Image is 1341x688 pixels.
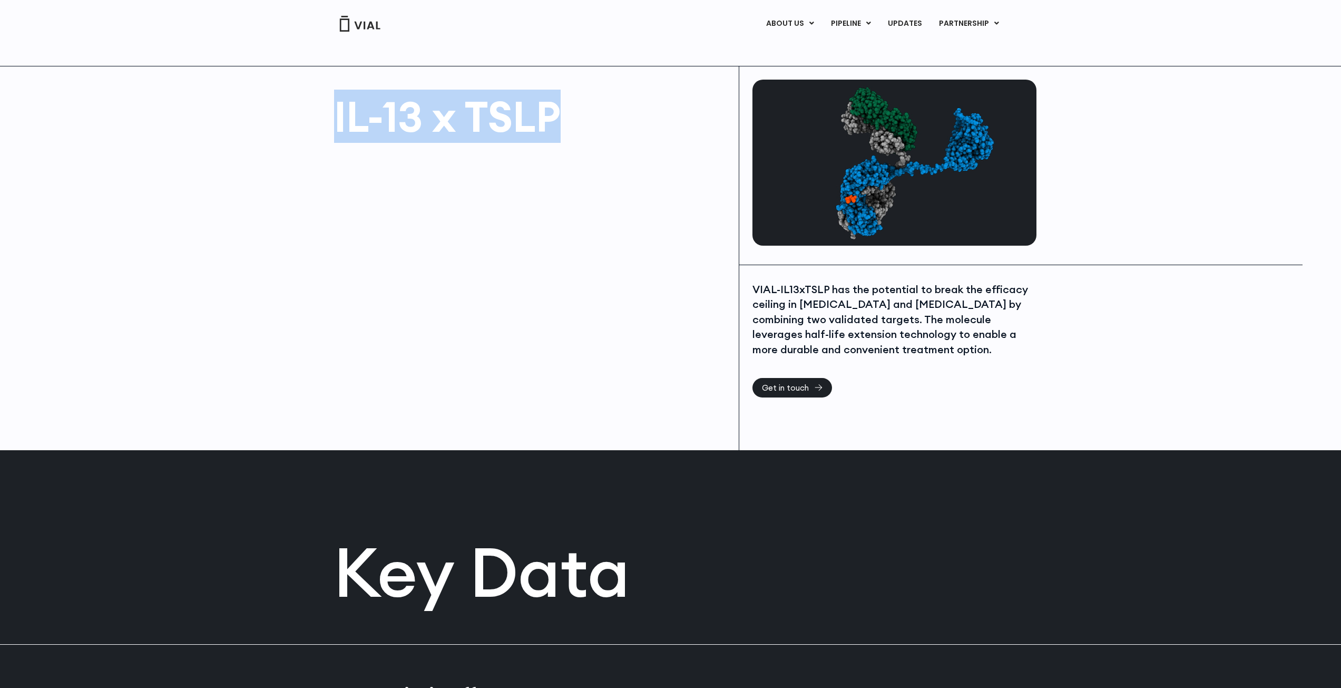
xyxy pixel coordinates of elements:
[752,282,1034,357] div: VIAL-IL13xTSLP has the potential to break the efficacy ceiling in [MEDICAL_DATA] and [MEDICAL_DAT...
[334,95,729,138] h1: IL-13 x TSLP
[339,16,381,32] img: Vial Logo
[334,538,1008,606] h2: Key Data
[823,15,879,33] a: PIPELINEMenu Toggle
[931,15,1007,33] a: PARTNERSHIPMenu Toggle
[879,15,930,33] a: UPDATES
[758,15,822,33] a: ABOUT USMenu Toggle
[752,378,832,398] a: Get in touch
[762,384,809,392] span: Get in touch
